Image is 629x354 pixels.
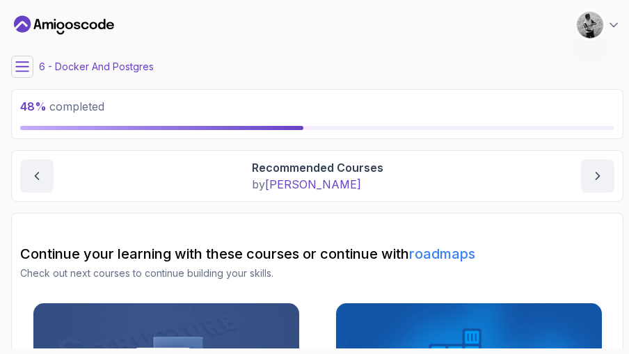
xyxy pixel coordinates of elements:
[20,244,614,264] h2: Continue your learning with these courses or continue with
[252,159,383,176] p: Recommended Courses
[20,159,54,193] button: previous content
[39,60,154,74] p: 6 - Docker And Postgres
[14,14,114,36] a: Dashboard
[409,246,475,262] a: roadmaps
[577,12,603,38] img: user profile image
[576,11,621,39] button: user profile image
[20,99,104,113] span: completed
[20,99,47,113] span: 48 %
[265,177,361,191] span: [PERSON_NAME]
[252,176,383,193] p: by
[581,159,614,193] button: next content
[20,266,614,280] p: Check out next courses to continue building your skills.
